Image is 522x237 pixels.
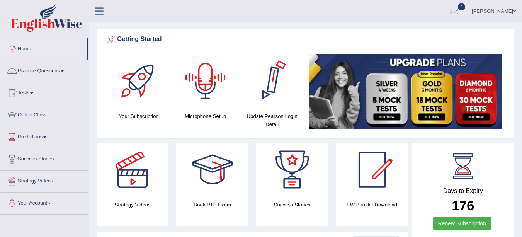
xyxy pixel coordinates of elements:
[452,198,474,213] b: 176
[243,112,302,128] h4: Update Pearson Login Detail
[433,217,491,230] a: Renew Subscription
[0,104,88,124] a: Online Class
[0,60,88,80] a: Practice Questions
[0,193,88,212] a: Your Account
[0,82,88,102] a: Tests
[309,54,502,129] img: small5.jpg
[336,201,408,209] h4: EW Booklet Download
[176,201,248,209] h4: Book PTE Exam
[0,148,88,168] a: Success Stories
[109,112,168,120] h4: Your Subscription
[256,201,328,209] h4: Success Stories
[0,171,88,190] a: Strategy Videos
[176,112,235,120] h4: Microphone Setup
[105,34,505,45] div: Getting Started
[0,38,87,58] a: Home
[97,201,168,209] h4: Strategy Videos
[458,3,466,10] span: 4
[421,188,505,194] h4: Days to Expiry
[0,126,88,146] a: Predictions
